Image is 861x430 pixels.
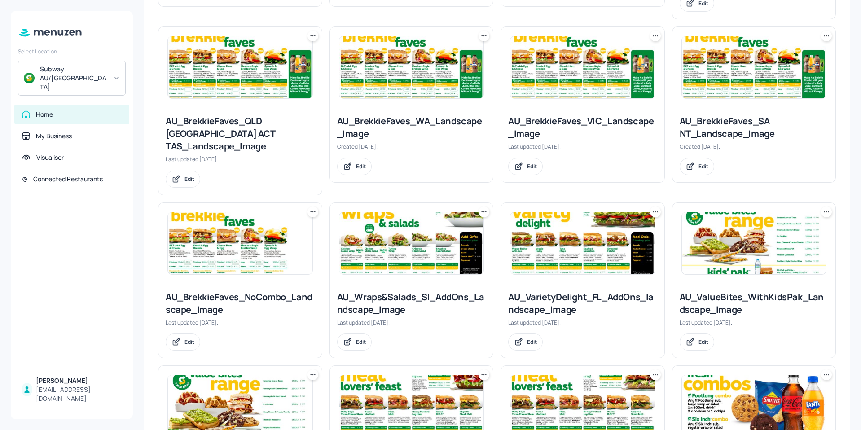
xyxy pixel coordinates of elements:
[682,212,826,274] img: 2025-08-20-17556562847944t9w4eddzun.jpeg
[356,338,366,346] div: Edit
[166,115,315,153] div: AU_BrekkieFaves_QLD [GEOGRAPHIC_DATA] ACT TAS_Landscape_Image
[680,319,829,326] div: Last updated [DATE].
[36,132,72,140] div: My Business
[36,385,122,403] div: [EMAIL_ADDRESS][DOMAIN_NAME]
[36,376,122,385] div: [PERSON_NAME]
[508,291,657,316] div: AU_VarietyDelight_FL_AddOns_landscape_Image
[166,319,315,326] div: Last updated [DATE].
[680,143,829,150] div: Created [DATE].
[166,155,315,163] div: Last updated [DATE].
[168,212,312,274] img: 2025-08-15-17552292449181q1jp8lk993.jpeg
[339,212,484,274] img: 2025-08-15-1755223078804ob7lhrlwcvm.jpeg
[356,162,366,170] div: Edit
[682,36,826,98] img: 2025-08-13-17550515790531wlu5d8p5b8.jpeg
[508,319,657,326] div: Last updated [DATE].
[36,110,53,119] div: Home
[33,175,103,184] div: Connected Restaurants
[36,153,64,162] div: Visualiser
[527,338,537,346] div: Edit
[168,36,312,98] img: 2025-08-13-1755052488882tu52zlxrh0d.jpeg
[698,338,708,346] div: Edit
[18,48,126,55] div: Select Location
[698,162,708,170] div: Edit
[337,143,486,150] div: Created [DATE].
[680,291,829,316] div: AU_ValueBites_WithKidsPak_Landscape_Image
[184,338,194,346] div: Edit
[24,73,35,83] img: avatar
[510,212,655,274] img: 2025-08-11-1754887968165ca1pba2wcps.jpeg
[40,65,108,92] div: Subway AU/[GEOGRAPHIC_DATA]
[339,36,484,98] img: 2025-08-13-17550515790531wlu5d8p5b8.jpeg
[527,162,537,170] div: Edit
[337,319,486,326] div: Last updated [DATE].
[337,291,486,316] div: AU_Wraps&Salads_SI_AddOns_Landscape_Image
[184,175,194,183] div: Edit
[508,115,657,140] div: AU_BrekkieFaves_VIC_Landscape_Image
[510,36,655,98] img: 2025-08-27-175625429720232v8ygvb21l.jpeg
[508,143,657,150] div: Last updated [DATE].
[166,291,315,316] div: AU_BrekkieFaves_NoCombo_Landscape_Image
[337,115,486,140] div: AU_BrekkieFaves_WA_Landscape_Image
[680,115,829,140] div: AU_BrekkieFaves_SA NT_Landscape_Image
